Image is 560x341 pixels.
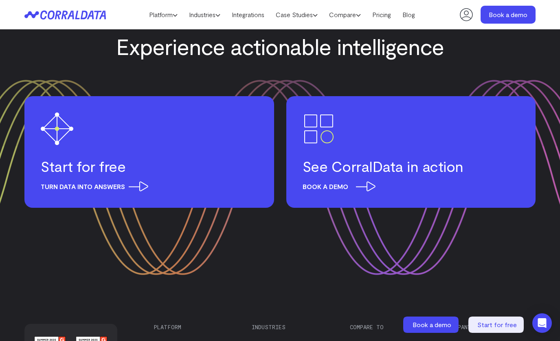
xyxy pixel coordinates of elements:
h3: Platform [154,324,238,330]
span: Book a demo [303,181,371,191]
span: Start for free [477,321,517,328]
a: Integrations [226,9,270,21]
a: Industries [183,9,226,21]
a: Blog [397,9,421,21]
span: Turn data into answers [41,181,148,191]
a: Start for free Turn data into answers [24,96,274,208]
div: Open Intercom Messenger [532,313,552,333]
a: Compare [323,9,367,21]
a: Pricing [367,9,397,21]
a: Start for free [468,317,525,333]
a: See CorralData in action Book a demo [286,96,536,208]
h3: Start for free [41,157,258,175]
a: Case Studies [270,9,323,21]
span: Book a demo [413,321,451,328]
h3: Industries [252,324,336,330]
h3: See CorralData in action [303,157,520,175]
h3: Compare to [350,324,434,330]
a: Book a demo [481,6,536,24]
a: Book a demo [403,317,460,333]
a: Platform [143,9,183,21]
